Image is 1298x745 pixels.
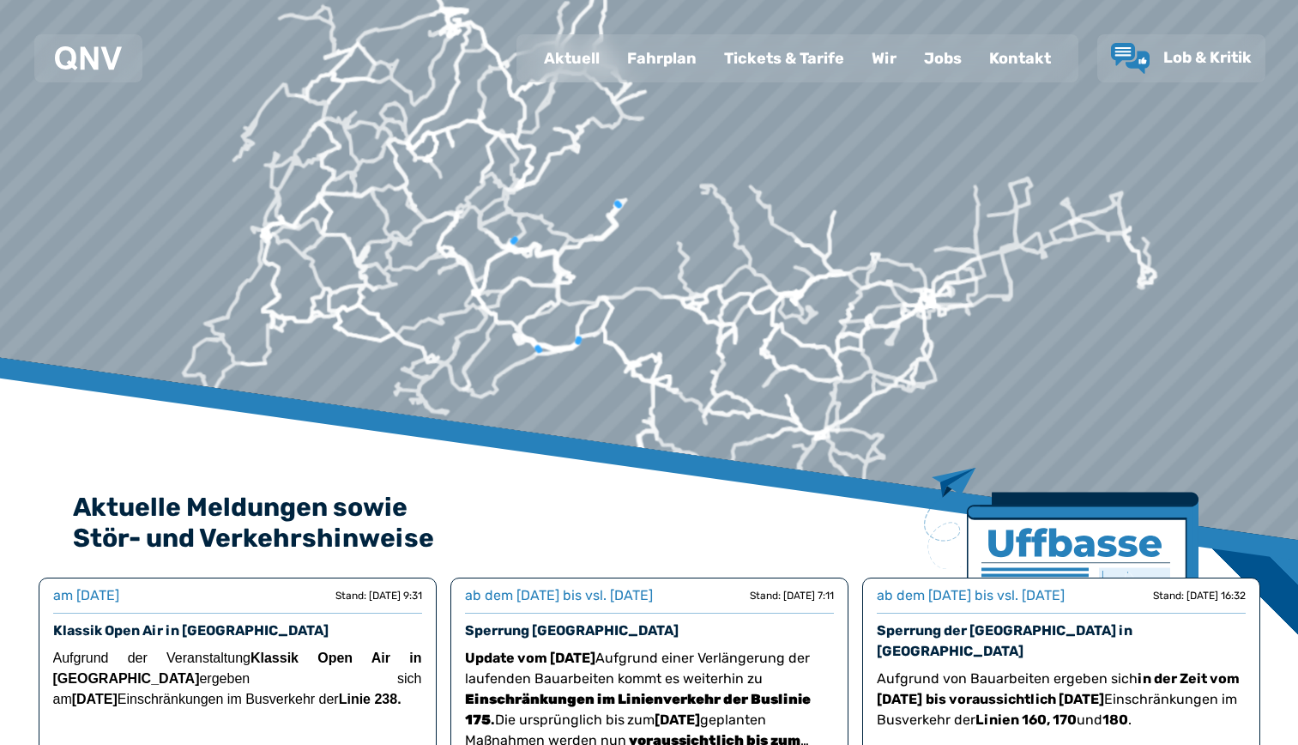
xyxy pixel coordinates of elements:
[465,691,811,728] strong: .
[53,585,119,606] div: am [DATE]
[465,691,811,728] strong: Einschränkungen im Linienverkehr der Buslinie 175
[858,36,910,81] a: Wir
[613,36,710,81] a: Fahrplan
[655,712,700,728] strong: [DATE]
[53,651,422,706] span: Aufgrund der Veranstaltung ergeben sich am Einschränkungen im Busverkehr der
[339,692,401,706] strong: Linie 238.
[72,692,118,706] strong: [DATE]
[926,691,1104,707] strong: bis voraussichtlich [DATE]
[910,36,975,81] a: Jobs
[465,650,595,666] strong: Update vom [DATE]
[530,36,613,81] a: Aktuell
[924,468,1198,681] img: Zeitung mit Titel Uffbase
[1163,48,1252,67] span: Lob & Kritik
[877,585,1065,606] div: ab dem [DATE] bis vsl. [DATE]
[975,712,1077,728] strong: Linien 160, 170
[975,36,1065,81] a: Kontakt
[465,585,653,606] div: ab dem [DATE] bis vsl. [DATE]
[750,589,834,603] div: Stand: [DATE] 7:11
[877,669,1246,730] p: Aufgrund von Bauarbeiten ergeben sich Einschränkungen im Busverkehr der und .
[1102,712,1128,728] strong: 180
[1111,43,1252,74] a: Lob & Kritik
[877,622,1132,659] a: Sperrung der [GEOGRAPHIC_DATA] in [GEOGRAPHIC_DATA]
[53,622,329,639] a: Klassik Open Air in [GEOGRAPHIC_DATA]
[465,622,679,639] a: Sperrung [GEOGRAPHIC_DATA]
[1153,589,1246,603] div: Stand: [DATE] 16:32
[55,41,122,76] a: QNV Logo
[710,36,858,81] a: Tickets & Tarife
[73,492,1226,554] h2: Aktuelle Meldungen sowie Stör- und Verkehrshinweise
[335,589,422,603] div: Stand: [DATE] 9:31
[55,46,122,70] img: QNV Logo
